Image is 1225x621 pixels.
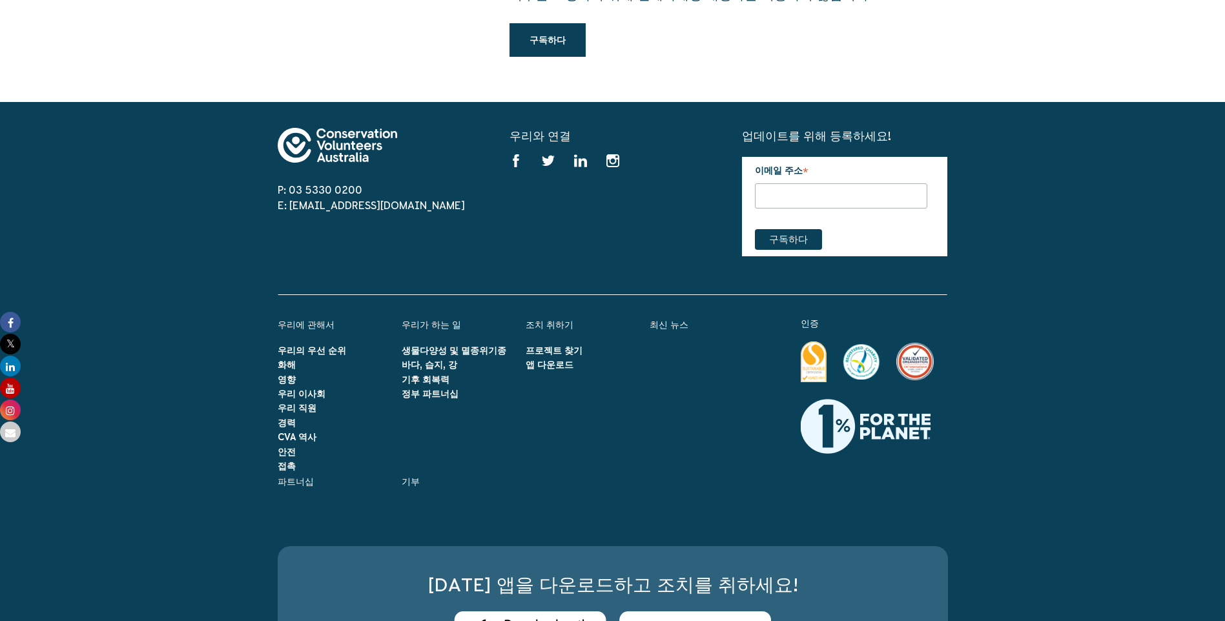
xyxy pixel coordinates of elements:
a: 기부 [402,476,420,487]
a: 프로젝트 찾기 [526,345,582,356]
a: 우리 직원 [278,403,316,413]
a: 정부 파트너십 [402,389,458,399]
a: 바다, 습지, 강 [402,360,457,370]
h3: [DATE] 앱을 다운로드하고 조치를 취하세요! [304,572,922,598]
a: 앱 다운로드 [526,360,573,370]
a: 영향 [278,374,296,385]
h5: 우리와 연결 [510,128,715,144]
a: 조치 취하기 [526,320,573,330]
a: 안전 [278,447,296,457]
a: 우리가 하는 일 [402,320,461,330]
a: 우리의 우선 순위 [278,345,346,356]
a: CVA 역사 [278,432,316,442]
font: 이메일 주소 [755,165,803,176]
a: 최신 뉴스 [650,320,688,330]
a: 구독하다 [510,23,586,57]
a: 화해 [278,360,296,370]
input: 구독하다 [755,229,822,250]
a: E: [EMAIL_ADDRESS][DOMAIN_NAME] [278,199,465,211]
a: 우리 이사회 [278,389,325,399]
a: 생물다양성 및 멸종위기종 [402,345,506,356]
a: P: 03 5330 0200 [278,184,362,196]
a: 우리에 관해서 [278,320,335,330]
img: logo-footer.svg [278,128,397,163]
a: 파트너십 [278,476,314,487]
a: 접촉 [278,461,296,471]
p: 인증 [801,316,948,331]
h5: 업데이트를 위해 등록하세요! [742,128,947,144]
a: 경력 [278,418,296,428]
a: 기후 회복력 [402,374,449,385]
